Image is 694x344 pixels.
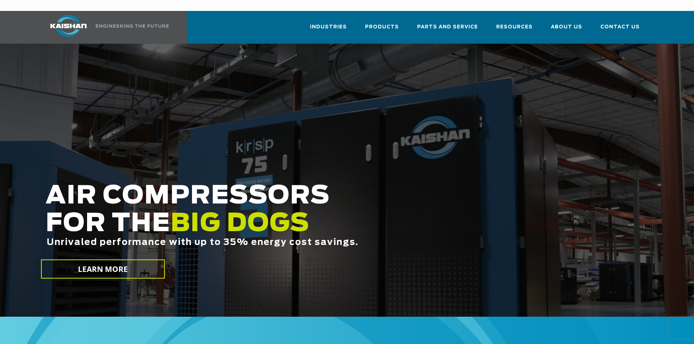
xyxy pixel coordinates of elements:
[417,23,478,31] span: Parts and Service
[41,260,165,279] a: LEARN MORE
[310,23,347,31] span: Industries
[47,238,358,247] span: Unrivaled performance with up to 35% energy cost savings.
[365,23,399,31] span: Products
[600,23,640,31] span: Contact Us
[365,17,399,42] a: Products
[551,23,582,31] span: About Us
[417,17,478,42] a: Parts and Service
[170,211,310,236] span: BIG DOGS
[310,17,347,42] a: Industries
[600,17,640,42] a: Contact Us
[41,11,170,44] a: Kaishan USA
[78,264,128,274] span: LEARN MORE
[496,23,533,31] span: Resources
[41,15,96,37] img: kaishan logo
[96,24,169,28] img: Engineering the future
[46,182,547,270] h2: AIR COMPRESSORS FOR THE
[496,17,533,42] a: Resources
[551,17,582,42] a: About Us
